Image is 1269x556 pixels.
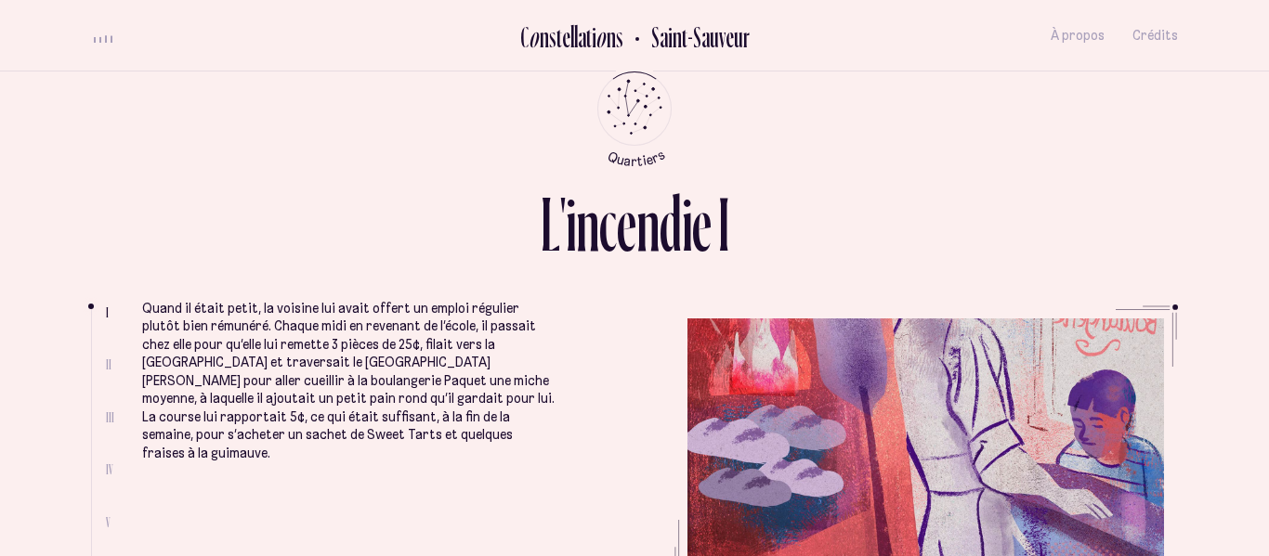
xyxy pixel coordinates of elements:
[556,21,562,52] div: t
[617,186,636,263] div: e
[576,186,599,263] div: n
[605,146,667,169] tspan: Quartiers
[637,21,750,52] h2: Saint-Sauveur
[1132,14,1178,58] button: Crédits
[549,21,556,52] div: s
[106,461,113,477] span: IV
[541,186,560,263] div: L
[566,186,576,263] div: i
[1051,14,1105,58] button: À propos
[91,26,115,45] button: volume audio
[607,21,616,52] div: n
[595,21,607,52] div: o
[562,21,570,52] div: e
[106,409,114,425] span: III
[586,21,592,52] div: t
[682,186,692,263] div: i
[692,186,712,263] div: e
[560,186,566,263] div: '
[578,21,586,52] div: a
[636,186,660,263] div: n
[1132,28,1178,44] span: Crédits
[106,356,111,372] span: II
[616,21,623,52] div: s
[574,21,578,52] div: l
[623,20,750,51] button: Retour au Quartier
[106,514,111,530] span: V
[106,304,109,320] span: I
[718,186,729,263] div: I
[660,186,682,263] div: d
[529,21,540,52] div: o
[1051,28,1105,44] span: À propos
[581,71,689,167] button: Retour au menu principal
[540,21,549,52] div: n
[142,300,557,463] p: Quand il était petit, la voisine lui avait offert un emploi régulier plutôt bien rémunéré. Chaque...
[592,21,596,52] div: i
[570,21,574,52] div: l
[520,21,529,52] div: C
[599,186,617,263] div: c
